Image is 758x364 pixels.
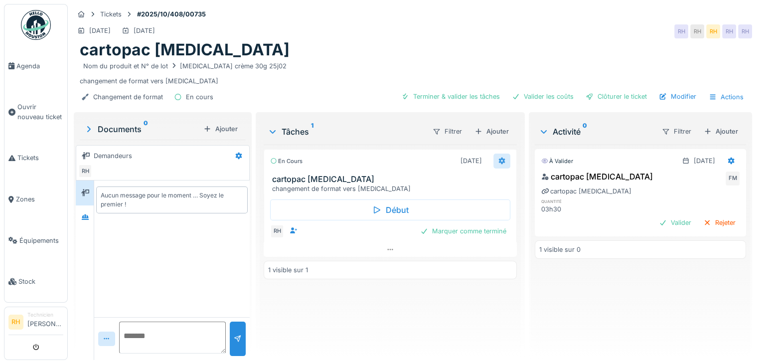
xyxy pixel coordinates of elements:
[27,311,63,319] div: Technicien
[19,236,63,245] span: Équipements
[21,10,51,40] img: Badge_color-CXgf-gQk.svg
[80,40,290,59] h1: cartopac [MEDICAL_DATA]
[270,199,510,220] div: Début
[8,315,23,330] li: RH
[4,220,67,261] a: Équipements
[539,126,653,138] div: Activité
[541,198,606,204] h6: quantité
[84,123,199,135] div: Documents
[199,122,242,136] div: Ajouter
[541,171,653,182] div: cartopac [MEDICAL_DATA]
[272,175,512,184] h3: cartopac [MEDICAL_DATA]
[738,24,752,38] div: RH
[93,92,163,102] div: Changement de format
[539,245,581,254] div: 1 visible sur 0
[17,153,63,163] span: Tickets
[78,164,92,178] div: RH
[583,126,587,138] sup: 0
[101,191,243,209] div: Aucun message pour le moment … Soyez le premier !
[80,60,746,86] div: changement de format vers [MEDICAL_DATA]
[134,26,155,35] div: [DATE]
[416,224,510,238] div: Marquer comme terminé
[268,265,308,275] div: 1 visible sur 1
[706,24,720,38] div: RH
[4,138,67,179] a: Tickets
[460,156,482,166] div: [DATE]
[655,216,695,229] div: Valider
[89,26,111,35] div: [DATE]
[541,157,573,166] div: À valider
[16,194,63,204] span: Zones
[674,24,688,38] div: RH
[27,311,63,333] li: [PERSON_NAME]
[397,90,504,103] div: Terminer & valider les tâches
[268,126,424,138] div: Tâches
[704,90,748,104] div: Actions
[16,61,63,71] span: Agenda
[270,224,284,238] div: RH
[17,102,63,121] span: Ouvrir nouveau ticket
[4,45,67,87] a: Agenda
[655,90,700,103] div: Modifier
[83,61,287,71] div: Nom du produit et N° de lot [MEDICAL_DATA] crème 30g 25j02
[582,90,651,103] div: Clôturer le ticket
[4,87,67,138] a: Ouvrir nouveau ticket
[541,204,606,214] div: 03h30
[270,157,303,166] div: En cours
[470,125,513,138] div: Ajouter
[657,124,696,139] div: Filtrer
[4,261,67,303] a: Stock
[144,123,148,135] sup: 0
[690,24,704,38] div: RH
[186,92,213,102] div: En cours
[272,184,512,193] div: changement de format vers [MEDICAL_DATA]
[700,125,742,138] div: Ajouter
[133,9,210,19] strong: #2025/10/408/00735
[4,179,67,220] a: Zones
[722,24,736,38] div: RH
[311,126,313,138] sup: 1
[94,151,132,161] div: Demandeurs
[428,124,466,139] div: Filtrer
[726,172,740,185] div: FM
[694,156,715,166] div: [DATE]
[18,277,63,286] span: Stock
[508,90,578,103] div: Valider les coûts
[541,186,631,196] div: cartopac [MEDICAL_DATA]
[8,311,63,335] a: RH Technicien[PERSON_NAME]
[699,216,740,229] div: Rejeter
[100,9,122,19] div: Tickets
